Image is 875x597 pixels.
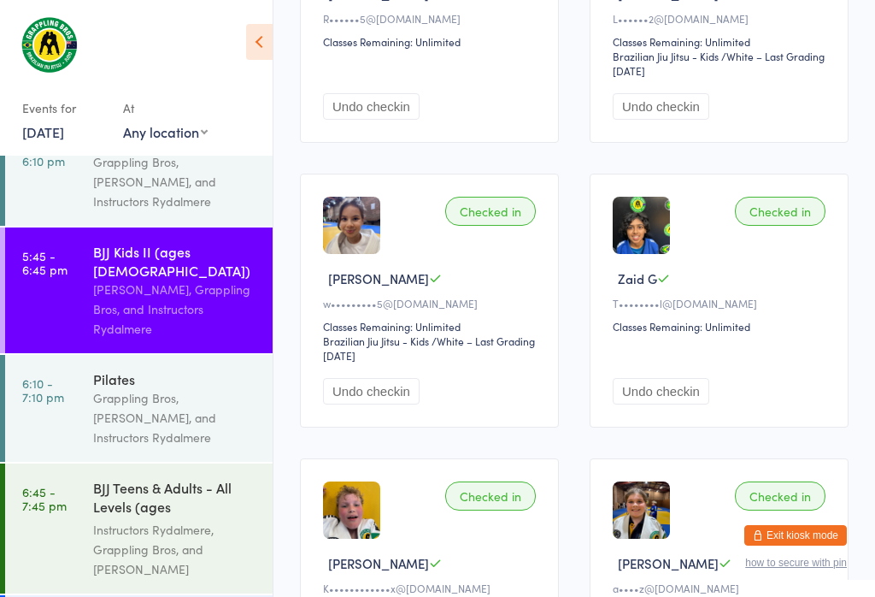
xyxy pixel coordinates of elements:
button: Exit kiosk mode [744,525,847,546]
div: R••••••5@[DOMAIN_NAME] [323,11,541,26]
a: 6:10 -7:10 pmPilatesGrappling Bros, [PERSON_NAME], and Instructors Rydalmere [5,355,273,462]
a: 5:10 -6:10 pmPilatesGrappling Bros, [PERSON_NAME], and Instructors Rydalmere [5,119,273,226]
span: [PERSON_NAME] [328,269,429,287]
div: Brazilian Jiu Jitsu - Kids [323,334,429,348]
div: BJJ Kids II (ages [DEMOGRAPHIC_DATA]) [93,242,258,280]
div: Checked in [735,482,825,511]
a: 6:45 -7:45 pmBJJ Teens & Adults - All Levels (ages [DEMOGRAPHIC_DATA]+)Instructors Rydalmere, Gra... [5,464,273,594]
div: Grappling Bros, [PERSON_NAME], and Instructors Rydalmere [93,152,258,211]
time: 5:45 - 6:45 pm [22,249,68,276]
div: BJJ Teens & Adults - All Levels (ages [DEMOGRAPHIC_DATA]+) [93,478,258,520]
div: Pilates [93,369,258,388]
div: Classes Remaining: Unlimited [613,34,831,49]
div: Classes Remaining: Unlimited [613,319,831,334]
div: Checked in [445,482,536,511]
time: 5:10 - 6:10 pm [22,140,65,168]
div: a••••z@[DOMAIN_NAME] [613,581,831,595]
div: Classes Remaining: Unlimited [323,319,541,334]
div: At [123,94,208,122]
img: Grappling Bros Rydalmere [17,13,81,77]
button: how to secure with pin [745,557,847,569]
span: Zaid G [618,269,657,287]
div: [PERSON_NAME], Grappling Bros, and Instructors Rydalmere [93,280,258,339]
div: Grappling Bros, [PERSON_NAME], and Instructors Rydalmere [93,388,258,447]
img: image1750667747.png [323,197,380,254]
span: [PERSON_NAME] [618,554,719,572]
div: T••••••••l@[DOMAIN_NAME] [613,296,831,310]
div: w•••••••••5@[DOMAIN_NAME] [323,296,541,310]
time: 6:45 - 7:45 pm [22,485,67,512]
div: L••••••2@[DOMAIN_NAME] [613,11,831,26]
img: image1708581368.png [323,482,380,539]
div: Instructors Rydalmere, Grappling Bros, and [PERSON_NAME] [93,520,258,579]
a: 5:45 -6:45 pmBJJ Kids II (ages [DEMOGRAPHIC_DATA])[PERSON_NAME], Grappling Bros, and Instructors ... [5,228,273,353]
span: [PERSON_NAME] [328,554,429,572]
button: Undo checkin [323,93,420,120]
div: Any location [123,122,208,141]
img: image1715673263.png [613,482,670,539]
a: [DATE] [22,122,64,141]
button: Undo checkin [323,378,420,405]
time: 6:10 - 7:10 pm [22,376,64,404]
button: Undo checkin [613,93,709,120]
div: Events for [22,94,106,122]
div: Checked in [735,197,825,226]
button: Undo checkin [613,378,709,405]
div: K••••••••••••x@[DOMAIN_NAME] [323,581,541,595]
div: Checked in [445,197,536,226]
div: Classes Remaining: Unlimited [323,34,541,49]
img: image1702277736.png [613,197,670,254]
div: Brazilian Jiu Jitsu - Kids [613,49,719,63]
